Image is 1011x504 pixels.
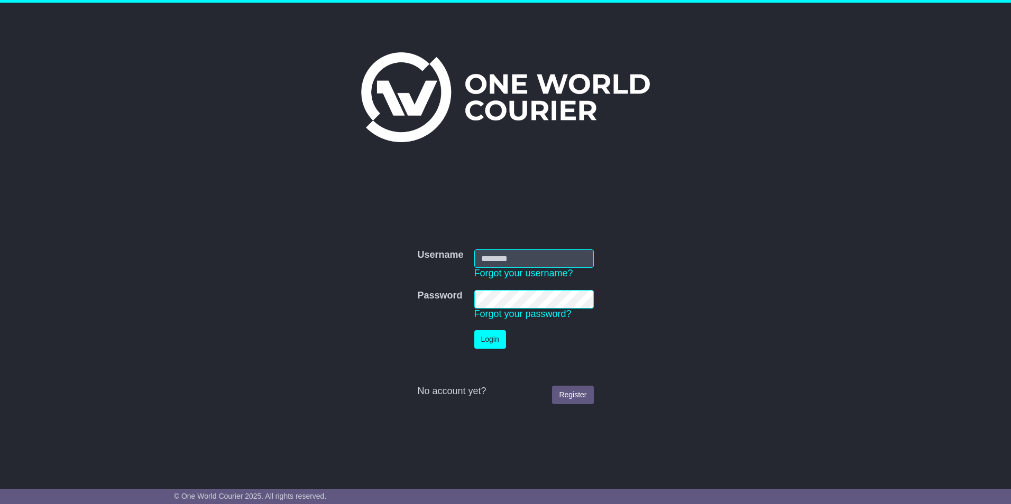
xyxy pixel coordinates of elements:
div: No account yet? [417,386,593,397]
button: Login [474,330,506,349]
span: © One World Courier 2025. All rights reserved. [174,492,327,500]
a: Forgot your password? [474,309,572,319]
a: Forgot your username? [474,268,573,278]
label: Username [417,249,463,261]
label: Password [417,290,462,302]
a: Register [552,386,593,404]
img: One World [361,52,650,142]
